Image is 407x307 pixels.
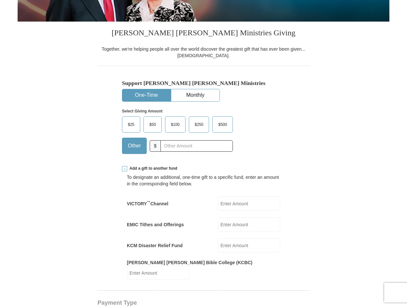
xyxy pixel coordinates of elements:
[127,259,252,266] label: [PERSON_NAME] [PERSON_NAME] Bible College (KCBC)
[125,120,138,129] span: $25
[146,120,159,129] span: $50
[127,174,280,187] div: To designate an additional, one-time gift to a specific fund, enter an amount in the correspondin...
[160,140,233,152] input: Other Amount
[168,120,183,129] span: $100
[122,89,171,101] button: One-Time
[125,141,144,151] span: Other
[147,200,150,204] sup: ™
[191,120,207,129] span: $250
[127,266,189,280] input: Enter Amount
[150,140,161,152] span: $
[218,238,280,252] input: Enter Amount
[127,200,168,207] label: VICTORY Channel
[122,109,162,113] strong: Select Giving Amount
[98,22,309,46] h3: [PERSON_NAME] [PERSON_NAME] Ministries Giving
[218,196,280,211] input: Enter Amount
[122,80,285,87] h5: Support [PERSON_NAME] [PERSON_NAME] Ministries
[215,120,230,129] span: $500
[218,217,280,231] input: Enter Amount
[98,46,309,59] div: Together, we're helping people all over the world discover the greatest gift that has ever been g...
[171,89,219,101] button: Monthly
[98,300,309,305] h4: Payment Type
[127,221,184,228] label: EMIC Tithes and Offerings
[127,242,183,249] label: KCM Disaster Relief Fund
[127,166,177,171] span: Add a gift to another fund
